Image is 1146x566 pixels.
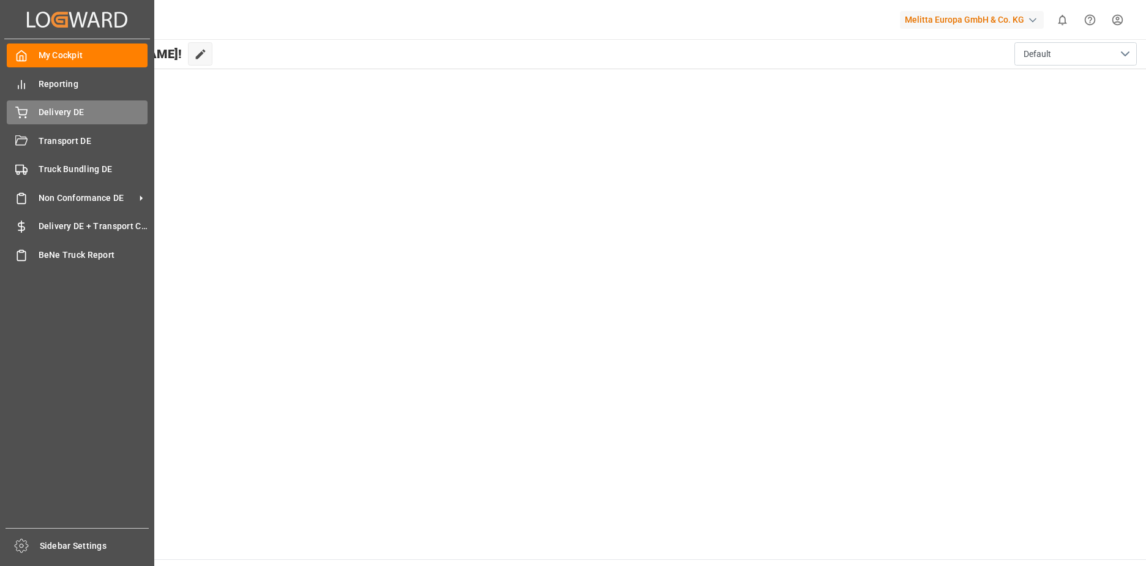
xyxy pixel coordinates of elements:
[1014,42,1137,66] button: open menu
[7,129,148,153] a: Transport DE
[900,8,1049,31] button: Melitta Europa GmbH & Co. KG
[1049,6,1076,34] button: show 0 new notifications
[39,106,148,119] span: Delivery DE
[900,11,1044,29] div: Melitta Europa GmbH & Co. KG
[7,100,148,124] a: Delivery DE
[39,163,148,176] span: Truck Bundling DE
[7,72,148,96] a: Reporting
[7,214,148,238] a: Delivery DE + Transport Cost
[39,220,148,233] span: Delivery DE + Transport Cost
[7,157,148,181] a: Truck Bundling DE
[1076,6,1104,34] button: Help Center
[39,249,148,262] span: BeNe Truck Report
[39,49,148,62] span: My Cockpit
[39,78,148,91] span: Reporting
[40,540,149,553] span: Sidebar Settings
[39,192,135,205] span: Non Conformance DE
[1024,48,1051,61] span: Default
[39,135,148,148] span: Transport DE
[7,43,148,67] a: My Cockpit
[7,243,148,266] a: BeNe Truck Report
